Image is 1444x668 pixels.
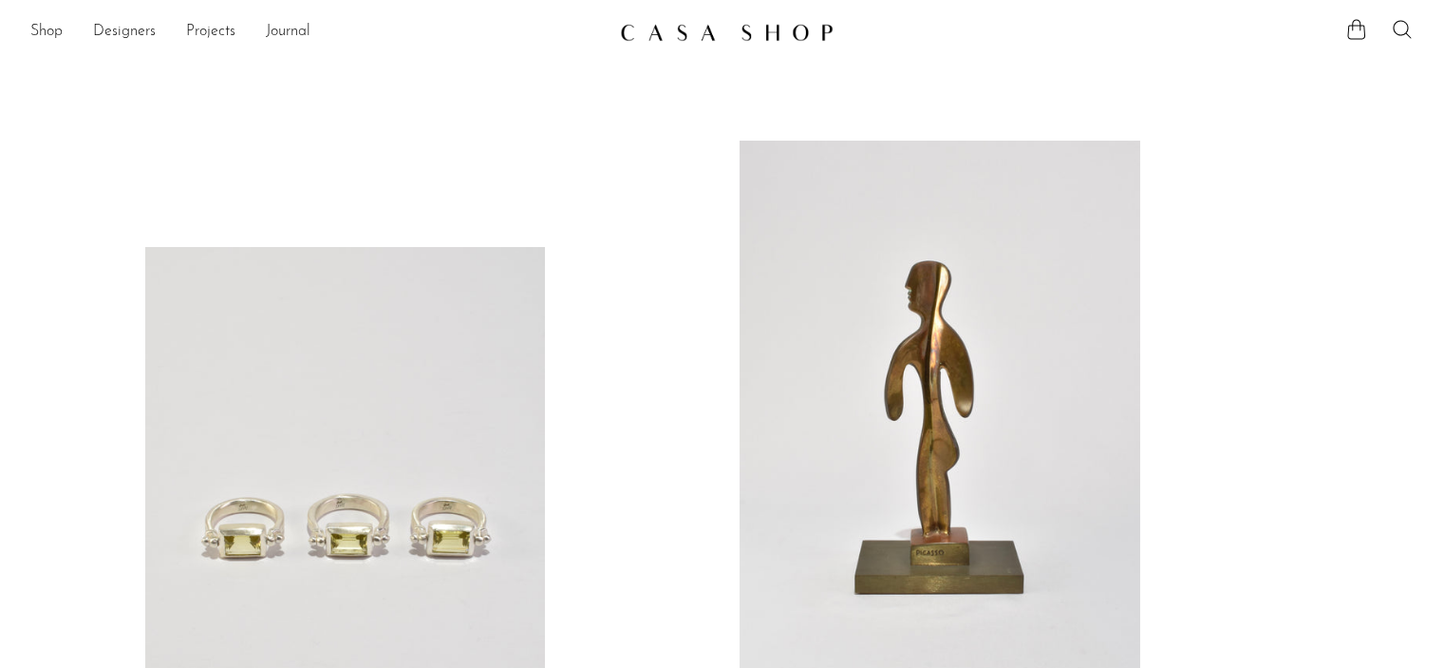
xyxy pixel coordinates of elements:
[30,16,605,48] ul: NEW HEADER MENU
[186,20,235,45] a: Projects
[30,16,605,48] nav: Desktop navigation
[266,20,310,45] a: Journal
[93,20,156,45] a: Designers
[30,20,63,45] a: Shop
